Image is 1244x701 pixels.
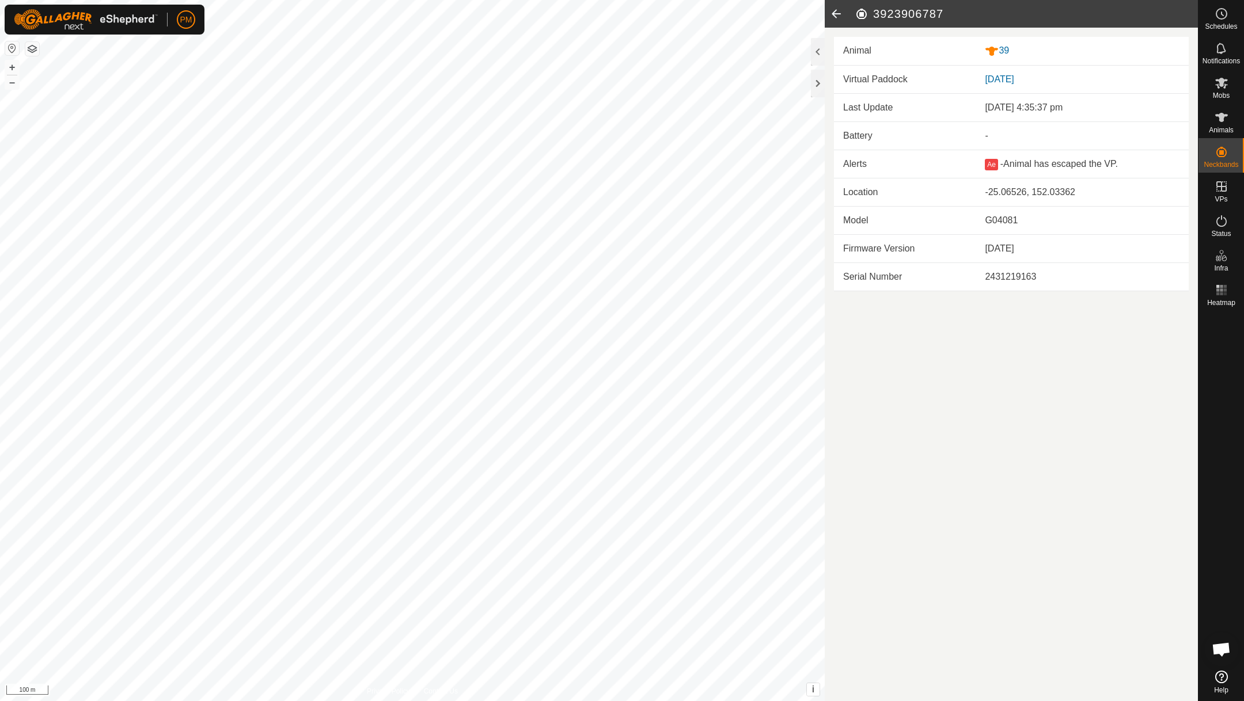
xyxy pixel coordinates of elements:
[1003,159,1118,169] span: Animal has escaped the VP.
[834,262,976,291] td: Serial Number
[834,66,976,94] td: Virtual Paddock
[985,242,1179,256] div: [DATE]
[985,129,1179,143] div: -
[834,121,976,150] td: Battery
[1209,127,1234,134] span: Animals
[5,41,19,55] button: Reset Map
[834,150,976,178] td: Alerts
[25,42,39,56] button: Map Layers
[1214,265,1228,272] span: Infra
[985,214,1179,227] div: G04081
[5,60,19,74] button: +
[985,44,1179,58] div: 39
[1199,666,1244,698] a: Help
[834,94,976,122] td: Last Update
[5,75,19,89] button: –
[1000,159,1003,169] span: -
[834,234,976,262] td: Firmware Version
[834,178,976,206] td: Location
[985,185,1179,199] div: -25.06526, 152.03362
[424,686,458,696] a: Contact Us
[1204,632,1239,666] a: Open chat
[985,159,998,170] button: Ae
[855,7,1198,21] h2: 3923906787
[1207,299,1235,306] span: Heatmap
[1211,230,1231,237] span: Status
[180,14,192,26] span: PM
[367,686,410,696] a: Privacy Policy
[1213,92,1230,99] span: Mobs
[985,270,1179,284] div: 2431219163
[1214,687,1228,694] span: Help
[1205,23,1237,30] span: Schedules
[1203,58,1240,64] span: Notifications
[812,684,814,694] span: i
[985,74,1014,84] a: [DATE]
[834,37,976,65] td: Animal
[14,9,158,30] img: Gallagher Logo
[834,206,976,234] td: Model
[1204,161,1238,168] span: Neckbands
[1215,196,1227,203] span: VPs
[807,683,820,696] button: i
[985,101,1179,115] div: [DATE] 4:35:37 pm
